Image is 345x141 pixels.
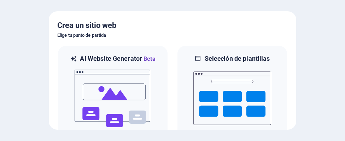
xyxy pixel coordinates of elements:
h5: Crea un sitio web [57,20,288,31]
img: ai [74,63,152,134]
h6: AI Website Generator [80,54,155,63]
h6: Selección de plantillas [205,54,270,63]
h6: Elige tu punto de partida [57,31,288,40]
span: Beta [142,55,156,62]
